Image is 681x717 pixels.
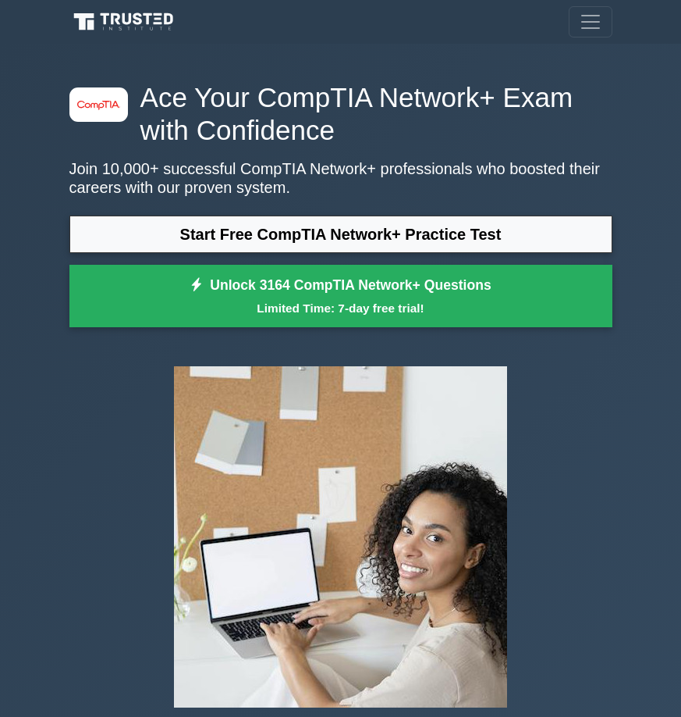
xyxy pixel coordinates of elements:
a: Start Free CompTIA Network+ Practice Test [69,216,612,253]
small: Limited Time: 7-day free trial! [89,299,593,317]
h1: Ace Your CompTIA Network+ Exam with Confidence [69,81,612,147]
p: Join 10,000+ successful CompTIA Network+ professionals who boosted their careers with our proven ... [69,159,612,197]
button: Toggle navigation [569,6,612,37]
a: Unlock 3164 CompTIA Network+ QuestionsLimited Time: 7-day free trial! [69,265,612,327]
